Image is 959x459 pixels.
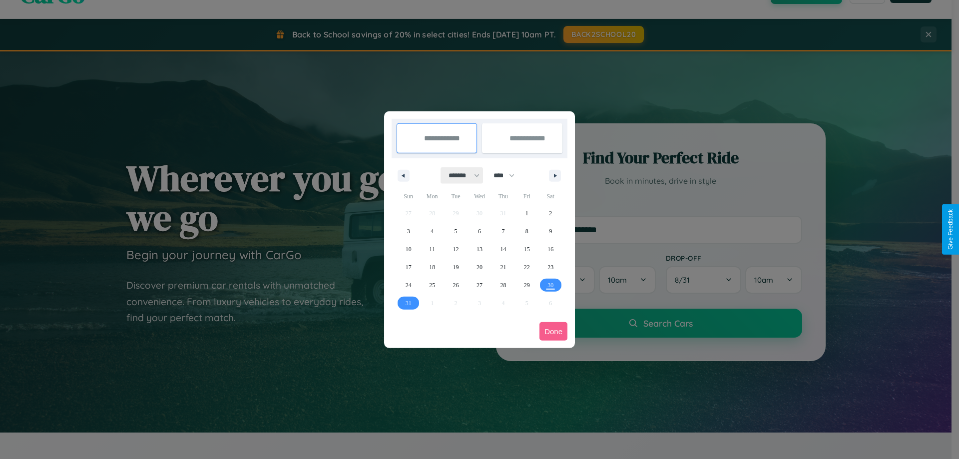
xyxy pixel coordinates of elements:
[397,222,420,240] button: 3
[539,322,567,341] button: Done
[491,222,515,240] button: 7
[515,240,538,258] button: 15
[515,222,538,240] button: 8
[429,240,435,258] span: 11
[539,222,562,240] button: 9
[397,258,420,276] button: 17
[539,258,562,276] button: 23
[524,240,530,258] span: 15
[407,222,410,240] span: 3
[397,188,420,204] span: Sun
[453,276,459,294] span: 26
[491,240,515,258] button: 14
[468,276,491,294] button: 27
[500,258,506,276] span: 21
[406,294,412,312] span: 31
[468,188,491,204] span: Wed
[406,276,412,294] span: 24
[444,276,468,294] button: 26
[539,240,562,258] button: 16
[420,188,444,204] span: Mon
[500,240,506,258] span: 14
[477,258,482,276] span: 20
[468,222,491,240] button: 6
[515,258,538,276] button: 22
[397,294,420,312] button: 31
[453,258,459,276] span: 19
[444,258,468,276] button: 19
[539,276,562,294] button: 30
[429,276,435,294] span: 25
[525,222,528,240] span: 8
[515,204,538,222] button: 1
[515,276,538,294] button: 29
[478,222,481,240] span: 6
[500,276,506,294] span: 28
[397,276,420,294] button: 24
[539,204,562,222] button: 2
[491,258,515,276] button: 21
[468,258,491,276] button: 20
[539,188,562,204] span: Sat
[491,188,515,204] span: Thu
[429,258,435,276] span: 18
[525,204,528,222] span: 1
[524,276,530,294] span: 29
[431,222,434,240] span: 4
[547,240,553,258] span: 16
[501,222,504,240] span: 7
[444,188,468,204] span: Tue
[453,240,459,258] span: 12
[477,276,482,294] span: 27
[397,240,420,258] button: 10
[515,188,538,204] span: Fri
[947,209,954,250] div: Give Feedback
[420,276,444,294] button: 25
[491,276,515,294] button: 28
[455,222,458,240] span: 5
[406,258,412,276] span: 17
[524,258,530,276] span: 22
[468,240,491,258] button: 13
[547,276,553,294] span: 30
[477,240,482,258] span: 13
[406,240,412,258] span: 10
[547,258,553,276] span: 23
[549,204,552,222] span: 2
[420,258,444,276] button: 18
[549,222,552,240] span: 9
[444,222,468,240] button: 5
[420,222,444,240] button: 4
[420,240,444,258] button: 11
[444,240,468,258] button: 12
